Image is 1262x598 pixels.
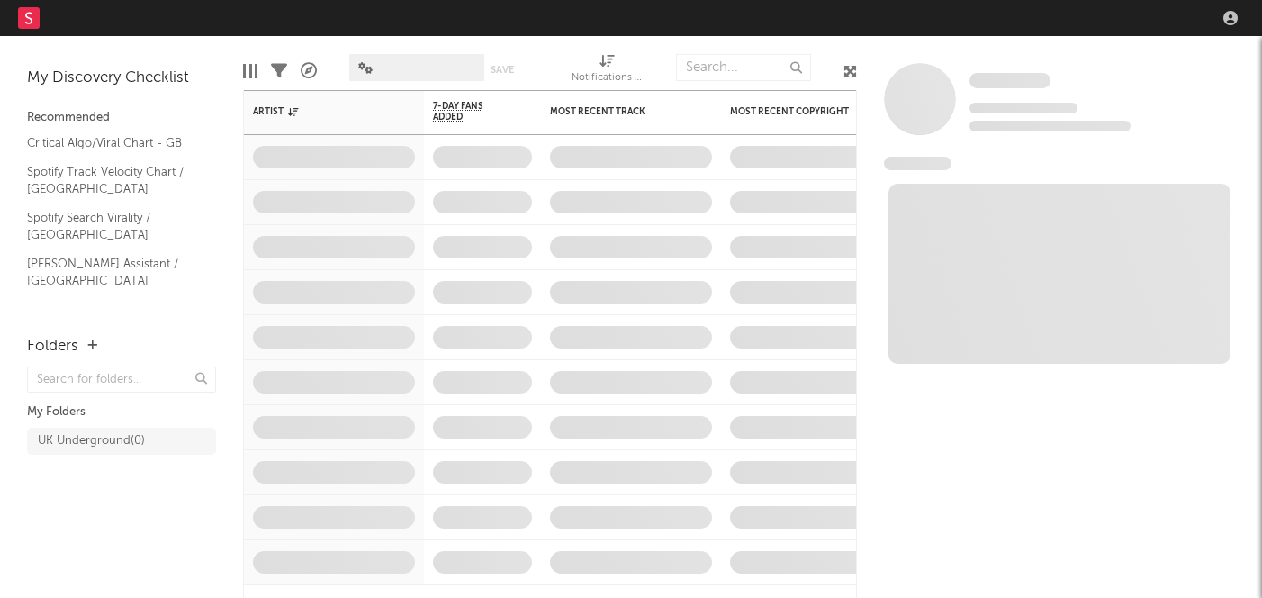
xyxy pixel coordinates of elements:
[27,68,216,89] div: My Discovery Checklist
[27,428,216,455] a: UK Underground(0)
[27,367,216,393] input: Search for folders...
[730,106,865,117] div: Most Recent Copyright
[271,45,287,97] div: Filters
[27,133,198,153] a: Critical Algo/Viral Chart - GB
[27,254,198,291] a: [PERSON_NAME] Assistant / [GEOGRAPHIC_DATA]
[969,103,1077,113] span: Tracking Since: [DATE]
[572,68,644,89] div: Notifications (Artist)
[27,208,198,245] a: Spotify Search Virality / [GEOGRAPHIC_DATA]
[27,107,216,129] div: Recommended
[27,336,78,358] div: Folders
[884,157,951,170] span: News Feed
[27,402,216,423] div: My Folders
[38,430,145,452] div: UK Underground ( 0 )
[676,54,811,81] input: Search...
[243,45,257,97] div: Edit Columns
[253,106,388,117] div: Artist
[301,45,317,97] div: A&R Pipeline
[433,101,505,122] span: 7-Day Fans Added
[969,72,1050,90] a: Some Artist
[550,106,685,117] div: Most Recent Track
[969,121,1131,131] span: 0 fans last week
[572,45,644,97] div: Notifications (Artist)
[27,162,198,199] a: Spotify Track Velocity Chart / [GEOGRAPHIC_DATA]
[27,300,198,337] a: Algorithmic A&R Assistant ([GEOGRAPHIC_DATA])
[969,73,1050,88] span: Some Artist
[491,65,514,75] button: Save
